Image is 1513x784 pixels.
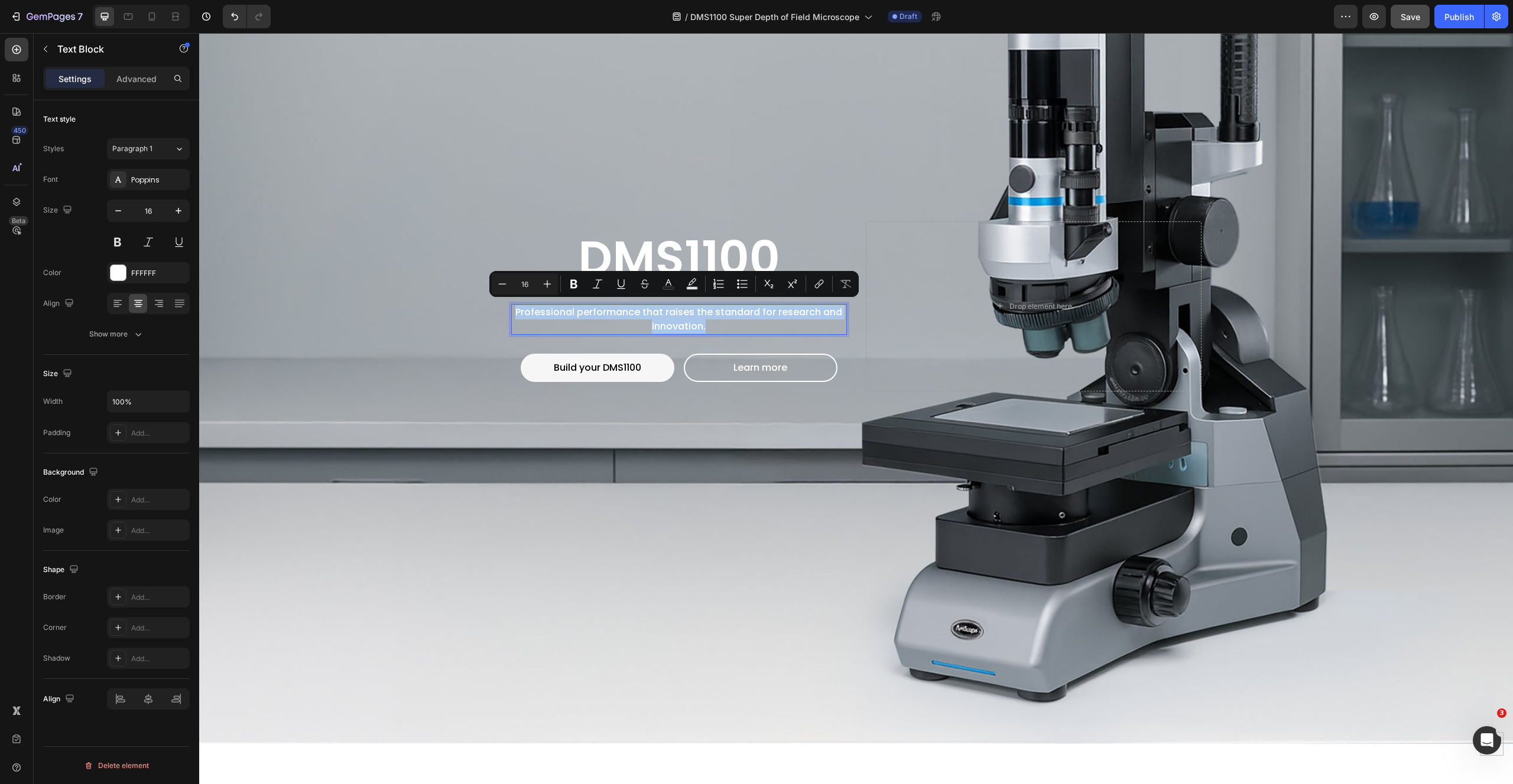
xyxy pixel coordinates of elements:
[1497,708,1506,718] span: 3
[43,562,81,578] div: Shape
[131,495,187,505] div: Add...
[43,202,74,218] div: Size
[77,9,83,24] p: 7
[43,267,61,278] div: Color
[131,623,187,633] div: Add...
[43,525,64,535] div: Image
[313,272,647,300] p: Professional performance that raises the standard for research and innovation.
[43,174,58,185] div: Font
[5,5,88,28] button: 7
[1401,12,1420,22] span: Save
[1434,5,1484,28] button: Publish
[43,756,190,775] button: Delete element
[810,269,873,278] div: Drop element here
[534,328,588,341] span: Learn more
[9,216,28,226] div: Beta
[489,271,859,297] div: Editor contextual toolbar
[131,175,187,185] div: Poppins
[112,143,152,154] span: Paragraph 1
[1444,11,1474,23] div: Publish
[43,324,190,345] button: Show more
[57,42,158,56] p: Text Block
[59,73,92,85] p: Settings
[108,391,189,412] input: Auto
[43,691,77,707] div: Align
[131,428,187,439] div: Add...
[43,427,70,438] div: Padding
[534,328,588,342] div: Rich Text Editor. Editing area: main
[84,759,149,773] div: Delete element
[131,268,187,279] div: FFFFFF
[43,366,74,382] div: Size
[199,33,1513,784] iframe: Design area
[131,525,187,536] div: Add...
[322,321,475,349] button: <p>Build your DMS1100</p>
[116,73,157,85] p: Advanced
[43,114,76,125] div: Text style
[43,465,100,481] div: Background
[690,11,859,23] span: DMS1100 Super Depth of Field Microscope
[313,190,647,260] p: DMS1100
[43,396,63,407] div: Width
[355,328,442,342] div: Rich Text Editor. Editing area: main
[131,592,187,603] div: Add...
[131,654,187,664] div: Add...
[1391,5,1430,28] button: Save
[43,494,61,505] div: Color
[1473,726,1501,754] iframe: Intercom live chat
[43,622,67,633] div: Corner
[355,328,442,342] p: Build your DMS1100
[312,188,648,262] h2: Rich Text Editor. Editing area: main
[89,328,144,340] div: Show more
[11,126,28,135] div: 450
[43,143,64,154] div: Styles
[485,321,638,349] button: <p><span style="color:#FFFFFF;">Learn more</span></p>
[43,296,76,312] div: Align
[43,653,70,664] div: Shadow
[312,271,648,302] div: Rich Text Editor. Editing area: main
[107,138,190,159] button: Paragraph 1
[43,592,66,602] div: Border
[223,5,271,28] div: Undo/Redo
[900,11,917,22] span: Draft
[685,11,688,23] span: /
